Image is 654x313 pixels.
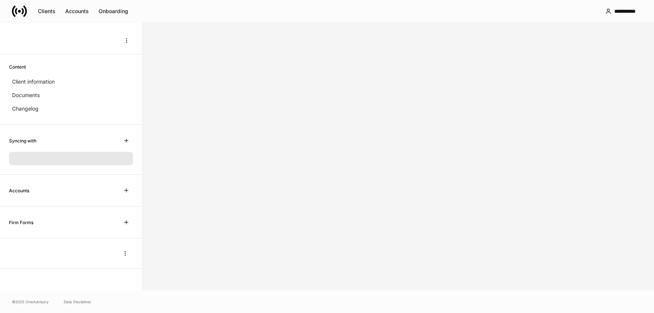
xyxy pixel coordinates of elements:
a: Documents [9,88,133,102]
div: Clients [38,9,55,14]
h6: Content [9,63,26,70]
div: Accounts [65,9,89,14]
button: Onboarding [94,5,133,17]
a: Client information [9,75,133,88]
button: Accounts [60,5,94,17]
p: Client information [12,78,55,85]
p: Documents [12,91,40,99]
div: Onboarding [99,9,128,14]
h6: Syncing with [9,137,36,144]
a: Changelog [9,102,133,115]
h6: Firm Forms [9,219,33,226]
button: Clients [33,5,60,17]
h6: Accounts [9,187,29,194]
a: Data Disclaimer [64,299,91,305]
span: © 2025 OneAdvisory [12,299,49,305]
p: Changelog [12,105,39,112]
